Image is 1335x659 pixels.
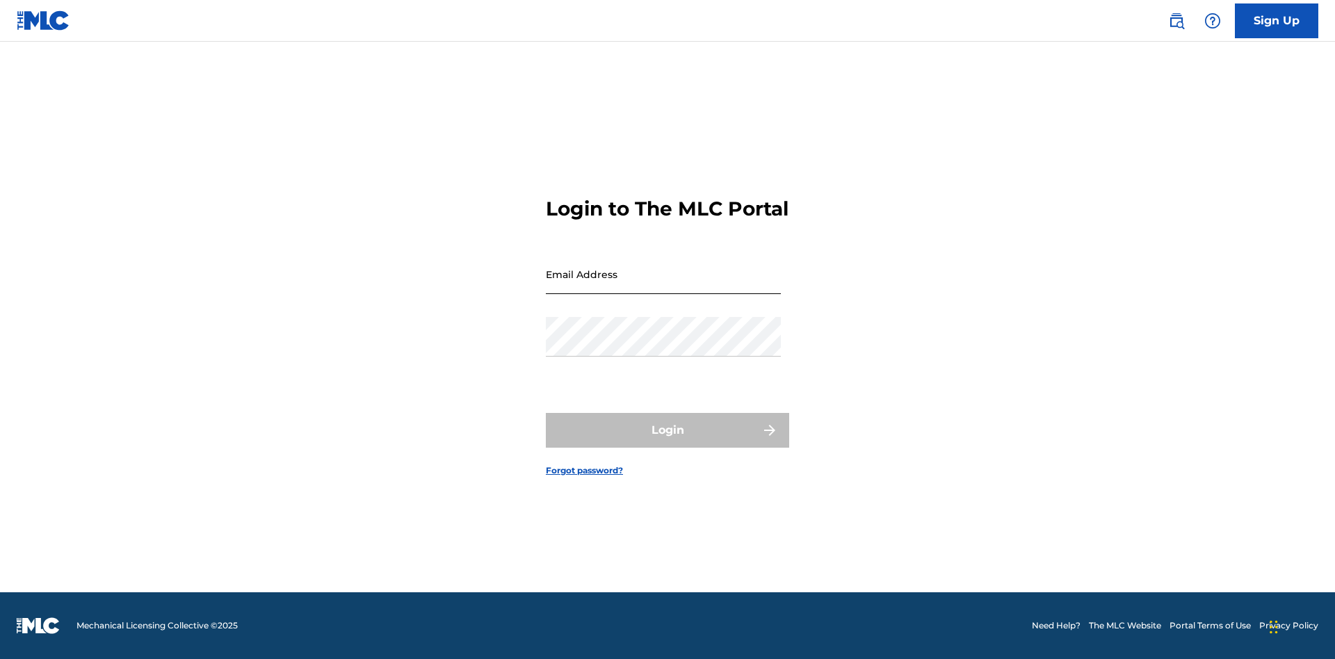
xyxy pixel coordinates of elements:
a: Sign Up [1235,3,1318,38]
img: logo [17,617,60,634]
a: Need Help? [1032,619,1081,632]
div: Help [1199,7,1227,35]
iframe: Chat Widget [1265,592,1335,659]
a: Public Search [1163,7,1190,35]
img: help [1204,13,1221,29]
span: Mechanical Licensing Collective © 2025 [76,619,238,632]
a: Portal Terms of Use [1170,619,1251,632]
a: Forgot password? [546,464,623,477]
img: search [1168,13,1185,29]
img: MLC Logo [17,10,70,31]
a: The MLC Website [1089,619,1161,632]
div: Drag [1270,606,1278,648]
h3: Login to The MLC Portal [546,197,788,221]
a: Privacy Policy [1259,619,1318,632]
